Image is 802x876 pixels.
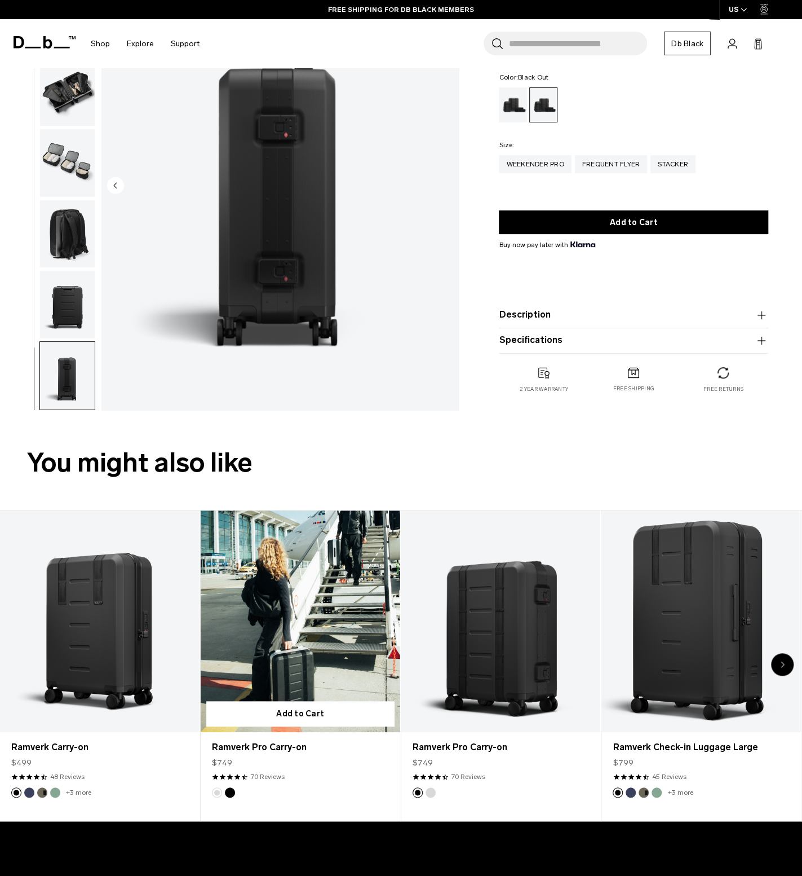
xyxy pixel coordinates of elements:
legend: Size: [499,142,514,148]
button: Weekender Pro Luggage Bundle Black Out [39,129,95,197]
nav: Main Navigation [82,19,208,68]
button: Black Out [413,787,423,798]
button: Blue Hour [24,787,34,798]
a: Silver [499,87,527,122]
a: Ramverk Pro Carry-on [413,741,590,754]
a: Weekender Pro [499,155,571,173]
a: Db Black [664,32,711,55]
img: Weekender Pro Luggage Bundle Black Out [40,200,95,268]
button: Blue Hour [626,787,636,798]
p: Free returns [703,385,743,393]
a: Ramverk Pro Carry-on [201,510,400,732]
button: Previous slide [107,177,124,196]
img: {"height" => 20, "alt" => "Klarna"} [570,241,595,247]
div: Next slide [771,653,794,676]
span: $749 [413,757,433,769]
span: $799 [613,757,633,769]
button: Specifications [499,334,768,347]
img: Weekender Pro Luggage Bundle Black Out [40,129,95,197]
div: 3 / 8 [401,510,602,821]
button: Forest Green [639,787,649,798]
a: Ramverk Pro Carry-on [401,510,601,732]
a: Shop [91,24,110,64]
p: 2 year warranty [520,385,568,393]
a: Ramverk Carry-on [11,741,188,754]
a: Black Out [529,87,557,122]
a: 48 reviews [50,772,85,782]
a: Ramverk Check-in Luggage Large [613,741,790,754]
div: 4 / 8 [601,510,802,821]
a: Stacker [650,155,695,173]
a: +3 more [66,789,91,796]
button: Add to Cart [499,210,768,234]
a: Frequent Flyer [575,155,648,173]
button: Green Ray [652,787,662,798]
button: Green Ray [50,787,60,798]
img: Weekender Pro Luggage Bundle Black Out [40,342,95,410]
a: 70 reviews [451,772,485,782]
button: Silver [426,787,436,798]
a: Ramverk Check-in Luggage Large [601,510,801,732]
a: 70 reviews [251,772,285,782]
a: Explore [127,24,154,64]
a: Ramverk Pro Carry-on [212,741,389,754]
a: Support [171,24,200,64]
a: +3 more [667,789,693,796]
button: Black Out [613,787,623,798]
a: FREE SHIPPING FOR DB BLACK MEMBERS [328,5,474,15]
span: Buy now pay later with [499,240,595,250]
a: 45 reviews [652,772,686,782]
button: Add to Cart [206,701,395,727]
button: Description [499,309,768,322]
button: Weekender Pro Luggage Bundle Black Out [39,270,95,339]
h2: You might also like [27,443,775,483]
button: Weekender Pro Luggage Bundle Black Out [39,200,95,268]
span: $499 [11,757,32,769]
button: Black Out [11,787,21,798]
button: Forest Green [37,787,47,798]
button: Weekender Pro Luggage Bundle Black Out [39,58,95,126]
button: Silver [212,787,222,798]
img: Weekender Pro Luggage Bundle Black Out [40,58,95,126]
button: Black Out [225,787,235,798]
span: $749 [212,757,232,769]
div: 2 / 8 [201,510,401,821]
legend: Color: [499,74,548,81]
span: Black Out [518,73,548,81]
img: Weekender Pro Luggage Bundle Black Out [40,271,95,338]
p: Free shipping [613,385,654,393]
button: Weekender Pro Luggage Bundle Black Out [39,341,95,410]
